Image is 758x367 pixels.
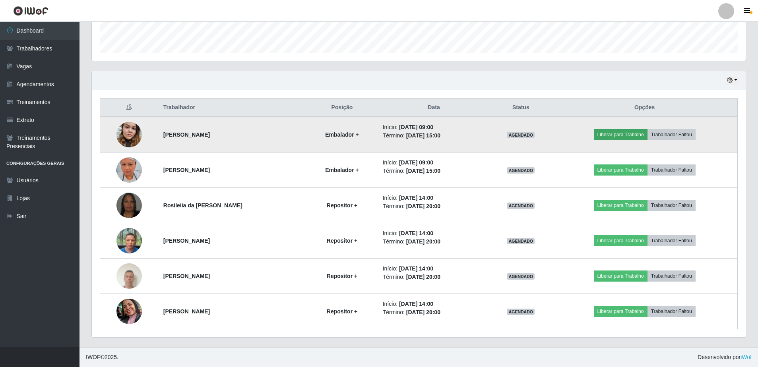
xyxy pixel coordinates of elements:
[406,309,440,315] time: [DATE] 20:00
[647,129,696,140] button: Trabalhador Faltou
[86,353,118,361] span: © 2025 .
[383,300,485,308] li: Início:
[594,164,647,176] button: Liberar para Trabalho
[327,238,357,244] strong: Repositor +
[86,354,101,360] span: IWOF
[507,309,535,315] span: AGENDADO
[594,270,647,282] button: Liberar para Trabalho
[327,273,357,279] strong: Repositor +
[698,353,752,361] span: Desenvolvido por
[399,195,433,201] time: [DATE] 14:00
[163,202,242,209] strong: Rosileiia da [PERSON_NAME]
[383,123,485,131] li: Início:
[116,183,142,228] img: 1751337500170.jpeg
[399,124,433,130] time: [DATE] 09:00
[383,158,485,167] li: Início:
[647,235,696,246] button: Trabalhador Faltou
[647,164,696,176] button: Trabalhador Faltou
[163,167,210,173] strong: [PERSON_NAME]
[383,202,485,211] li: Término:
[325,131,359,138] strong: Embalador +
[383,194,485,202] li: Início:
[507,167,535,174] span: AGENDADO
[13,6,48,16] img: CoreUI Logo
[327,308,357,315] strong: Repositor +
[647,306,696,317] button: Trabalhador Faltou
[325,167,359,173] strong: Embalador +
[507,238,535,244] span: AGENDADO
[163,273,210,279] strong: [PERSON_NAME]
[327,202,357,209] strong: Repositor +
[507,203,535,209] span: AGENDADO
[383,229,485,238] li: Início:
[594,129,647,140] button: Liberar para Trabalho
[399,265,433,272] time: [DATE] 14:00
[552,99,737,117] th: Opções
[594,306,647,317] button: Liberar para Trabalho
[594,200,647,211] button: Liberar para Trabalho
[163,308,210,315] strong: [PERSON_NAME]
[399,159,433,166] time: [DATE] 09:00
[159,99,306,117] th: Trabalhador
[383,265,485,273] li: Início:
[507,273,535,280] span: AGENDADO
[594,235,647,246] button: Liberar para Trabalho
[490,99,552,117] th: Status
[406,168,440,174] time: [DATE] 15:00
[507,132,535,138] span: AGENDADO
[163,238,210,244] strong: [PERSON_NAME]
[163,131,210,138] strong: [PERSON_NAME]
[116,147,142,193] img: 1757339790608.jpeg
[116,289,142,334] img: 1756305018782.jpeg
[116,224,142,257] img: 1755021069017.jpeg
[383,273,485,281] li: Término:
[647,270,696,282] button: Trabalhador Faltou
[741,354,752,360] a: iWof
[383,308,485,317] li: Término:
[399,301,433,307] time: [DATE] 14:00
[406,274,440,280] time: [DATE] 20:00
[383,167,485,175] li: Término:
[116,259,142,293] img: 1755971090596.jpeg
[647,200,696,211] button: Trabalhador Faltou
[406,132,440,139] time: [DATE] 15:00
[406,203,440,209] time: [DATE] 20:00
[406,238,440,245] time: [DATE] 20:00
[378,99,490,117] th: Data
[383,131,485,140] li: Término:
[399,230,433,236] time: [DATE] 14:00
[306,99,378,117] th: Posição
[383,238,485,246] li: Término:
[116,118,142,151] img: 1756311353314.jpeg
